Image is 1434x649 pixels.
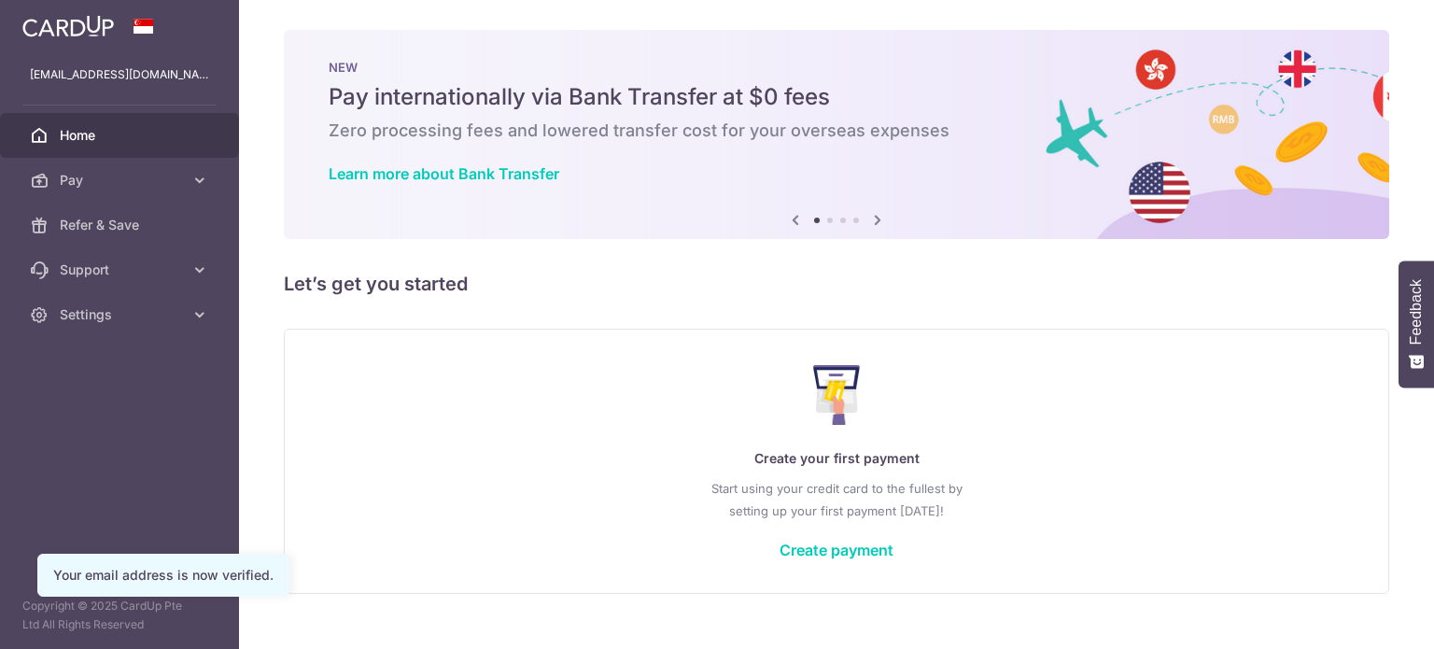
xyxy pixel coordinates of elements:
[780,541,893,559] a: Create payment
[53,566,274,585] div: Your email address is now verified.
[284,269,1389,299] h5: Let’s get you started
[329,60,1344,75] p: NEW
[813,365,861,425] img: Make Payment
[329,120,1344,142] h6: Zero processing fees and lowered transfer cost for your overseas expenses
[60,261,183,279] span: Support
[329,164,559,183] a: Learn more about Bank Transfer
[30,65,209,84] p: [EMAIL_ADDRESS][DOMAIN_NAME]
[322,477,1351,522] p: Start using your credit card to the fullest by setting up your first payment [DATE]!
[60,216,183,234] span: Refer & Save
[60,171,183,190] span: Pay
[22,15,114,37] img: CardUp
[1408,279,1425,345] span: Feedback
[60,305,183,324] span: Settings
[60,126,183,145] span: Home
[1399,261,1434,388] button: Feedback - Show survey
[329,82,1344,112] h5: Pay internationally via Bank Transfer at $0 fees
[284,30,1389,239] img: Bank transfer banner
[322,447,1351,470] p: Create your first payment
